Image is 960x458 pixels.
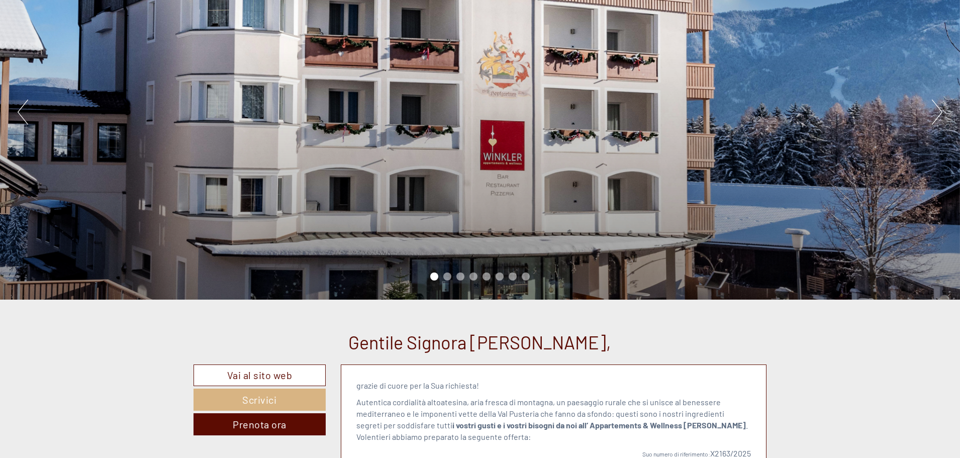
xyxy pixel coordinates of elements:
a: Scrivici [194,389,326,411]
small: 15:23 [15,49,149,56]
h1: Gentile Signora [PERSON_NAME], [348,332,611,352]
div: Buon giorno, come possiamo aiutarla? [8,27,154,58]
p: Autentica cordialità altoatesina, aria fresca di montagna, un paesaggio rurale che si unisce al b... [356,397,751,442]
button: Next [932,100,942,125]
div: lunedì [178,8,217,25]
a: Vai al sito web [194,364,326,386]
div: Appartements & Wellness [PERSON_NAME] [15,29,149,37]
p: grazie di cuore per la Sua richiesta! [356,380,751,392]
button: Invia [342,260,396,283]
strong: i vostri gusti e i vostri bisogni da noi all’ Appartements & Wellness [PERSON_NAME] [452,420,746,430]
button: Previous [18,100,28,125]
span: Suo numero di riferimento: [642,450,710,457]
a: Prenota ora [194,413,326,435]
